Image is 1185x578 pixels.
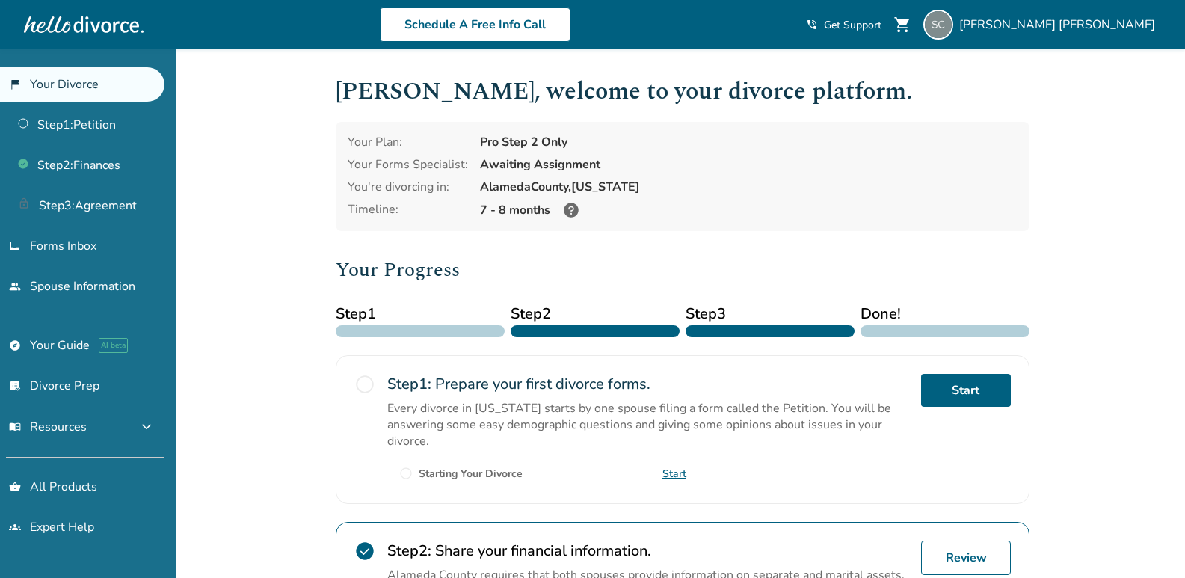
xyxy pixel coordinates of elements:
span: people [9,280,21,292]
div: You're divorcing in: [348,179,468,195]
a: Start [662,467,686,481]
h2: Share your financial information. [387,541,909,561]
span: Forms Inbox [30,238,96,254]
span: radio_button_unchecked [399,467,413,480]
span: [PERSON_NAME] [PERSON_NAME] [959,16,1161,33]
div: Your Forms Specialist: [348,156,468,173]
div: Awaiting Assignment [480,156,1018,173]
div: 7 - 8 months [480,201,1018,219]
span: Done! [861,303,1029,325]
div: Alameda County, [US_STATE] [480,179,1018,195]
a: Schedule A Free Info Call [380,7,570,42]
strong: Step 1 : [387,374,431,394]
span: list_alt_check [9,380,21,392]
span: groups [9,521,21,533]
div: Your Plan: [348,134,468,150]
span: Resources [9,419,87,435]
span: AI beta [99,338,128,353]
span: expand_more [138,418,156,436]
span: radio_button_unchecked [354,374,375,395]
span: inbox [9,240,21,252]
span: menu_book [9,421,21,433]
p: Every divorce in [US_STATE] starts by one spouse filing a form called the Petition. You will be a... [387,400,909,449]
span: explore [9,339,21,351]
strong: Step 2 : [387,541,431,561]
h2: Your Progress [336,255,1029,285]
span: Step 2 [511,303,680,325]
iframe: Chat Widget [1110,506,1185,578]
span: Step 1 [336,303,505,325]
span: check_circle [354,541,375,562]
h2: Prepare your first divorce forms. [387,374,909,394]
a: Review [921,541,1011,575]
img: stephanielcamus@gmail.com [923,10,953,40]
span: Get Support [824,18,881,32]
span: Step 3 [686,303,855,325]
a: Start [921,374,1011,407]
div: Timeline: [348,201,468,219]
span: shopping_cart [893,16,911,34]
a: phone_in_talkGet Support [806,18,881,32]
div: Starting Your Divorce [419,467,523,481]
div: Pro Step 2 Only [480,134,1018,150]
span: flag_2 [9,79,21,90]
h1: [PERSON_NAME] , welcome to your divorce platform. [336,73,1029,110]
span: phone_in_talk [806,19,818,31]
span: shopping_basket [9,481,21,493]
